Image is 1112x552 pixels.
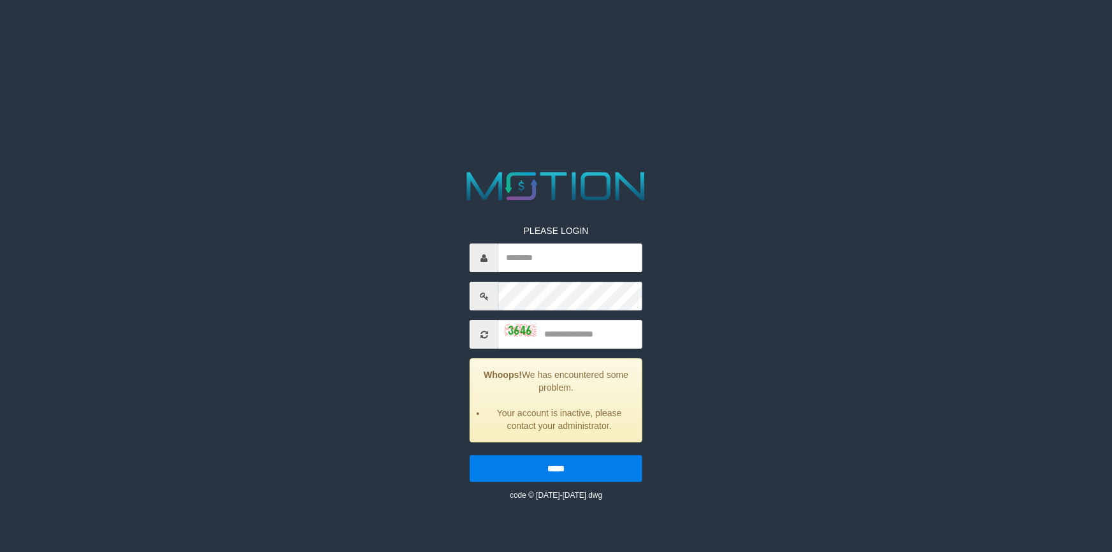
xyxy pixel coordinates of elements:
[459,167,653,205] img: MOTION_logo.png
[486,407,632,432] li: Your account is inactive, please contact your administrator.
[470,224,642,237] p: PLEASE LOGIN
[510,491,602,500] small: code © [DATE]-[DATE] dwg
[470,358,642,442] div: We has encountered some problem.
[505,324,537,337] img: captcha
[484,370,522,380] strong: Whoops!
